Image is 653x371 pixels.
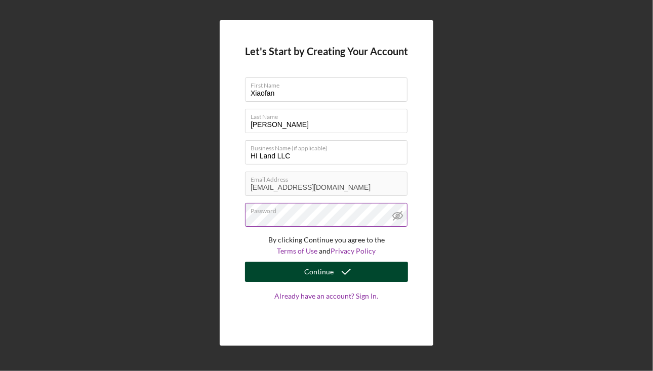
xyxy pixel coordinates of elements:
a: Already have an account? Sign In. [245,292,408,320]
label: Business Name (if applicable) [251,141,407,152]
h4: Let's Start by Creating Your Account [245,46,408,57]
label: Email Address [251,172,407,183]
p: By clicking Continue you agree to the and [245,234,408,257]
label: Password [251,203,407,215]
a: Privacy Policy [331,246,376,255]
a: Terms of Use [277,246,318,255]
div: Continue [304,262,334,282]
button: Continue [245,262,408,282]
label: First Name [251,78,407,89]
label: Last Name [251,109,407,120]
